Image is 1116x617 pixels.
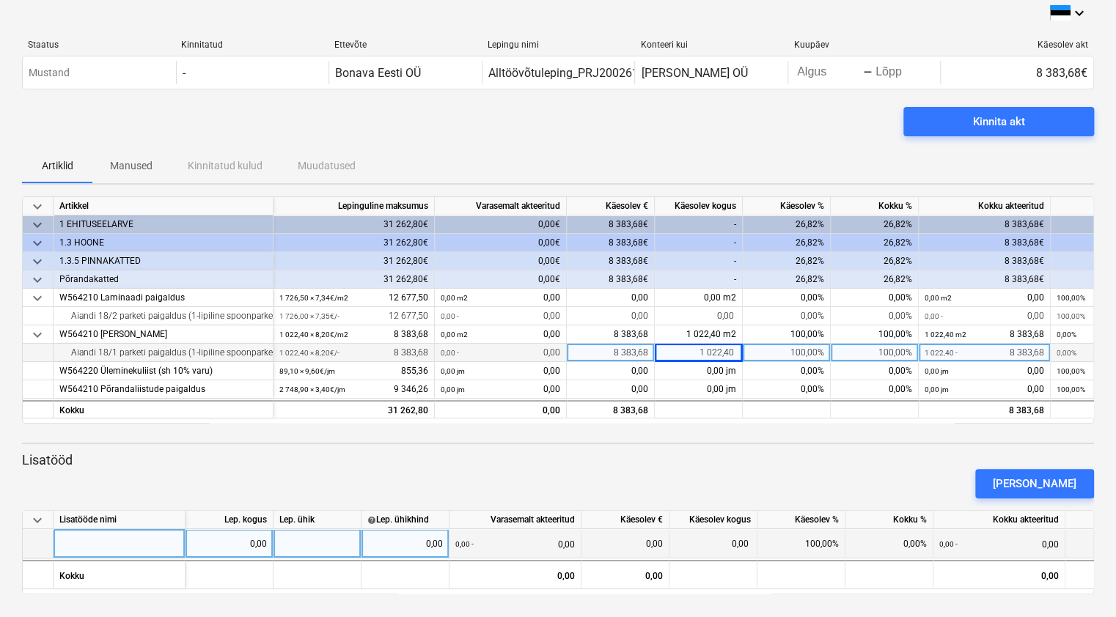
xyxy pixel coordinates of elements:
p: Manused [110,158,153,174]
div: 8 383,68 [567,344,655,362]
span: keyboard_arrow_down [29,511,46,529]
div: 0,00% [743,289,831,307]
div: 31 262,80€ [274,215,435,234]
div: - [655,270,743,289]
small: 0,00 - [939,540,958,548]
div: 8 383,68 [925,344,1044,362]
small: 0,00% [1057,349,1076,357]
div: 0,00 [587,529,663,558]
div: 8 383,68€ [919,234,1051,252]
div: Käesolev % [743,197,831,215]
div: [PERSON_NAME] OÜ [641,66,747,80]
div: 100,00% [757,529,845,558]
div: 1.3.5 PINNAKATTED [59,252,267,270]
div: Alltöövõtuleping_PRJ2002614-30 [488,66,661,80]
div: W564210 Põrandaliistude paigaldus [59,380,267,399]
div: 0,00 [567,380,655,399]
div: 0,00 [933,560,1065,589]
div: 26,82% [831,270,919,289]
small: 100,00% [1057,385,1085,394]
small: 0,00 - [925,312,943,320]
small: 0,00 jm [925,367,949,375]
div: [PERSON_NAME] [993,474,1076,493]
div: 0,00 [581,560,669,589]
div: 0,00 jm [655,362,743,380]
div: 8 383,68 [567,325,655,344]
div: Kokku [54,560,186,589]
div: Käesolev akt [947,40,1088,50]
small: 0,00 m2 [441,330,468,339]
div: 0,00 [567,362,655,380]
div: Põrandakatted [59,270,267,289]
div: 31 262,80€ [274,234,435,252]
span: keyboard_arrow_down [29,234,46,252]
div: 0,00 [655,307,743,325]
div: Konteeri kui [640,40,782,50]
div: 0,00 [449,560,581,589]
small: 100,00% [1057,294,1085,302]
div: W564220 Üleminekuliist (sh 10% varu) [59,362,267,380]
div: Artikkel [54,197,274,215]
div: 12 677,50 [279,307,428,325]
small: 1 726,00 × 7,35€ / - [279,312,339,320]
small: 0,00% [1057,330,1076,339]
div: W564210 Laminaadi paigaldus [59,289,267,307]
p: Artiklid [40,158,75,174]
div: 0,00 [441,289,560,307]
div: 0,00% [831,362,919,380]
div: Kinnita akt [973,112,1025,131]
div: 26,82% [831,252,919,270]
div: 0,00 m2 [655,289,743,307]
div: 8 383,68€ [567,215,655,234]
div: 9 346,26 [279,380,428,399]
div: 31 262,80€ [274,270,435,289]
div: 0,00 [441,325,560,344]
div: - [183,66,186,80]
div: 0,00 [441,402,560,420]
small: 1 022,40 × 8,20€ / - [279,349,339,357]
div: 0,00€ [435,215,567,234]
div: 26,82% [743,215,831,234]
div: 26,82% [743,252,831,270]
div: Lepingu nimi [488,40,629,50]
div: 0,00 [925,289,1044,307]
div: 0,00% [831,380,919,399]
div: - [655,252,743,270]
div: 8 383,68€ [567,234,655,252]
div: Lep. ühik [274,511,361,529]
div: 0,00€ [435,234,567,252]
p: Mustand [29,65,70,81]
div: - [655,234,743,252]
div: 0,00% [743,380,831,399]
div: 1 022,40 m2 [655,325,743,344]
div: - [655,215,743,234]
small: 0,00 jm [925,385,949,394]
span: keyboard_arrow_down [29,289,46,307]
small: 100,00% [1057,367,1085,375]
small: 0,00 jm [441,385,465,394]
span: keyboard_arrow_down [29,271,46,289]
div: 100,00% [743,344,831,362]
small: 1 022,40 - [925,349,958,357]
div: 8 383,68 [279,344,428,362]
small: 0,00 - [441,349,459,357]
div: Kokku akteeritud [933,511,1065,529]
div: 100,00% [831,325,919,344]
div: 8 383,68€ [919,252,1051,270]
div: 0,00 [441,307,560,325]
small: 0,00 m2 [441,294,468,302]
div: 1.3 HOONE [59,234,267,252]
small: 1 726,50 × 7,34€ / m2 [279,294,348,302]
div: 0,00 [441,344,560,362]
div: 0,00% [831,289,919,307]
span: keyboard_arrow_down [29,326,46,344]
div: Varasemalt akteeritud [435,197,567,215]
div: 855,36 [279,362,428,380]
div: 26,82% [743,270,831,289]
button: [PERSON_NAME] [975,469,1094,498]
div: Lepinguline maksumus [274,197,435,215]
div: Staatus [28,40,169,50]
span: keyboard_arrow_down [29,216,46,234]
div: Kinnitatud [181,40,323,50]
div: 8 383,68 [925,325,1044,344]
